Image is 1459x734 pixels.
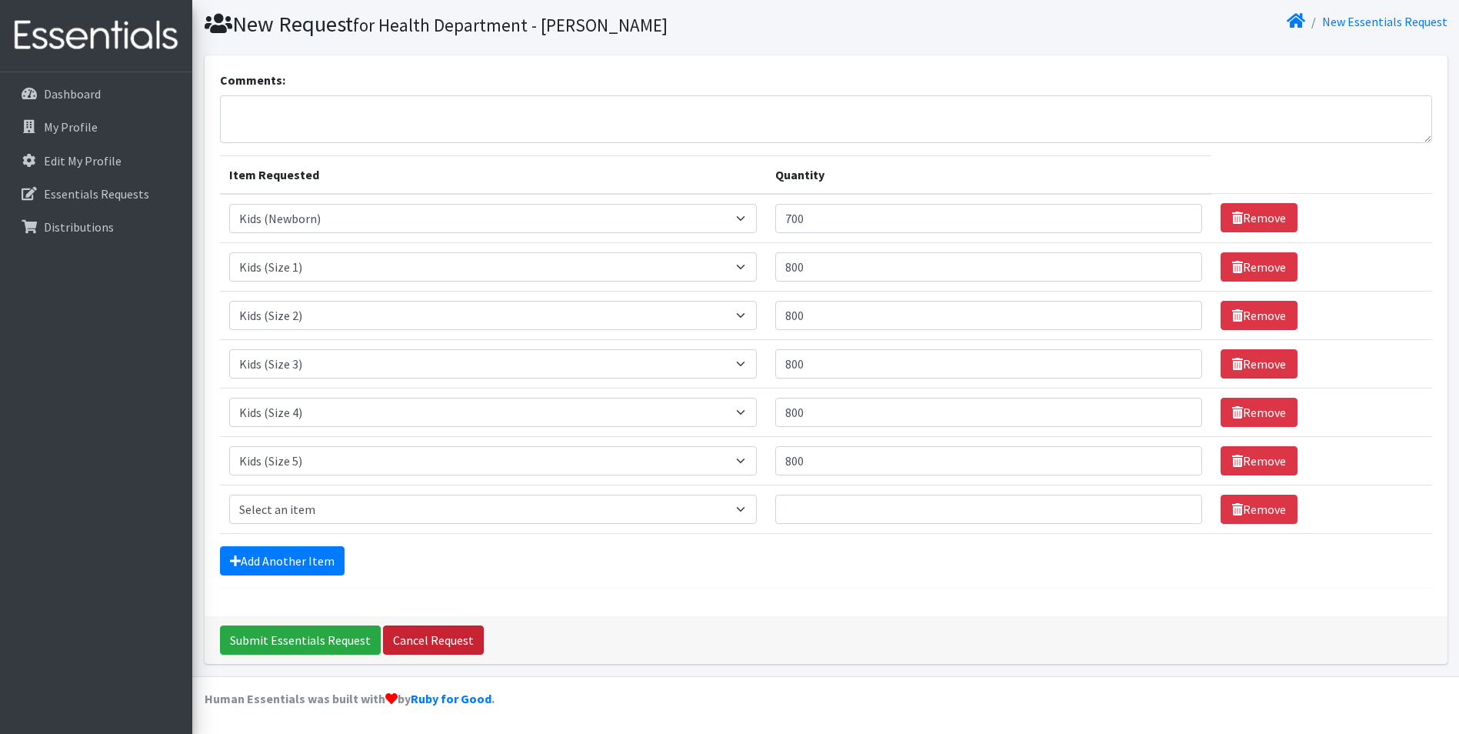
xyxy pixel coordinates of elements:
[411,691,491,706] a: Ruby for Good
[6,112,186,142] a: My Profile
[1322,14,1447,29] a: New Essentials Request
[205,11,821,38] h1: New Request
[6,10,186,62] img: HumanEssentials
[205,691,495,706] strong: Human Essentials was built with by .
[44,186,149,202] p: Essentials Requests
[220,546,345,576] a: Add Another Item
[6,78,186,109] a: Dashboard
[44,119,98,135] p: My Profile
[1221,398,1297,427] a: Remove
[353,14,668,36] small: for Health Department - [PERSON_NAME]
[220,626,381,655] input: Submit Essentials Request
[44,153,122,168] p: Edit My Profile
[1221,446,1297,475] a: Remove
[383,626,484,655] a: Cancel Request
[1221,252,1297,282] a: Remove
[220,71,285,89] label: Comments:
[1221,495,1297,524] a: Remove
[1221,349,1297,379] a: Remove
[220,155,767,194] th: Item Requested
[1221,301,1297,330] a: Remove
[6,145,186,176] a: Edit My Profile
[6,178,186,209] a: Essentials Requests
[44,86,101,102] p: Dashboard
[1221,203,1297,232] a: Remove
[6,212,186,242] a: Distributions
[766,155,1211,194] th: Quantity
[44,219,114,235] p: Distributions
